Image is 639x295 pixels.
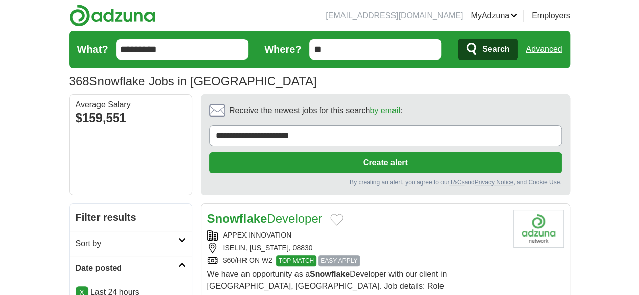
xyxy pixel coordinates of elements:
[76,109,186,127] div: $159,551
[69,74,317,88] h1: Snowflake Jobs in [GEOGRAPHIC_DATA]
[526,39,562,60] a: Advanced
[77,42,108,57] label: What?
[76,238,178,250] h2: Sort by
[70,256,192,280] a: Date posted
[207,212,267,225] strong: Snowflake
[474,179,513,186] a: Privacy Notice
[471,10,517,22] a: MyAdzuna
[209,152,562,173] button: Create alert
[326,10,463,22] li: [EMAIL_ADDRESS][DOMAIN_NAME]
[229,105,402,117] span: Receive the newest jobs for this search :
[276,255,316,266] span: TOP MATCH
[69,4,155,27] img: Adzuna logo
[76,262,178,274] h2: Date posted
[207,243,505,253] div: ISELIN, [US_STATE], 08830
[370,106,400,115] a: by email
[458,39,518,60] button: Search
[482,39,509,60] span: Search
[449,179,464,186] a: T&Cs
[207,212,322,225] a: SnowflakeDeveloper
[532,10,570,22] a: Employers
[70,231,192,256] a: Sort by
[207,255,505,266] div: $60/HR ON W2
[207,230,505,241] div: APPEX INNOVATION
[69,72,89,90] span: 368
[318,255,360,266] span: EASY APPLY
[513,210,564,248] img: Company logo
[76,101,186,109] div: Average Salary
[209,178,562,187] div: By creating an alert, you agree to our and , and Cookie Use.
[330,214,343,226] button: Add to favorite jobs
[310,270,350,278] strong: Snowflake
[70,204,192,231] h2: Filter results
[264,42,301,57] label: Where?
